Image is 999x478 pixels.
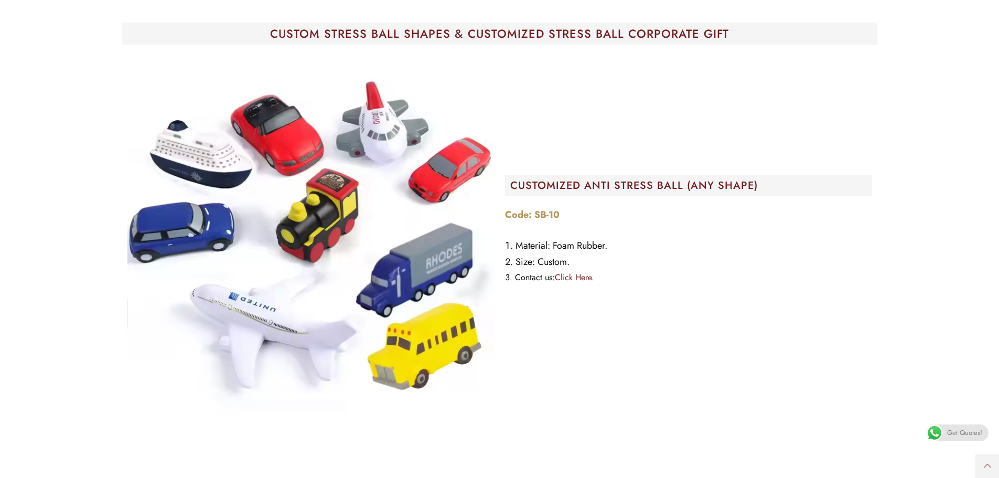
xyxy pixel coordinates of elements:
[505,208,560,221] strong: Code: SB-10
[505,238,872,254] li: Material: Foam Rubber.
[505,270,872,285] li: Contact us:
[947,424,982,441] span: Get Quotes!
[505,254,872,270] li: Size: Custom.
[555,271,594,283] a: Click Here.
[127,28,872,39] h1: CUSTOM STRESS BALL SHAPES & CUSTOMIZED STRESS BALL CORPORATE GIFT
[510,180,872,191] h2: CUSTOMIZED ANTI STRESS BALL​ (ANY SHAPE)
